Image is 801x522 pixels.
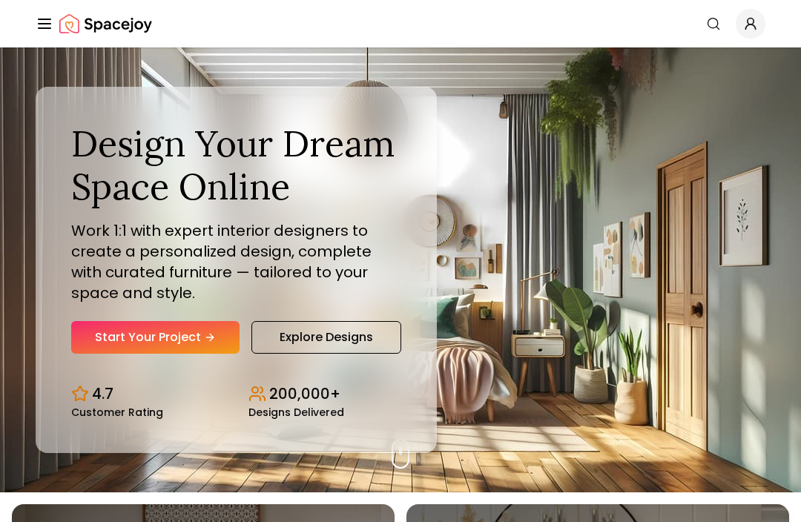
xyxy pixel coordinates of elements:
[71,407,163,417] small: Customer Rating
[59,9,152,39] a: Spacejoy
[251,321,401,354] a: Explore Designs
[71,321,240,354] a: Start Your Project
[71,371,401,417] div: Design stats
[59,9,152,39] img: Spacejoy Logo
[248,407,344,417] small: Designs Delivered
[71,220,401,303] p: Work 1:1 with expert interior designers to create a personalized design, complete with curated fu...
[71,122,401,208] h1: Design Your Dream Space Online
[269,383,340,404] p: 200,000+
[92,383,113,404] p: 4.7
